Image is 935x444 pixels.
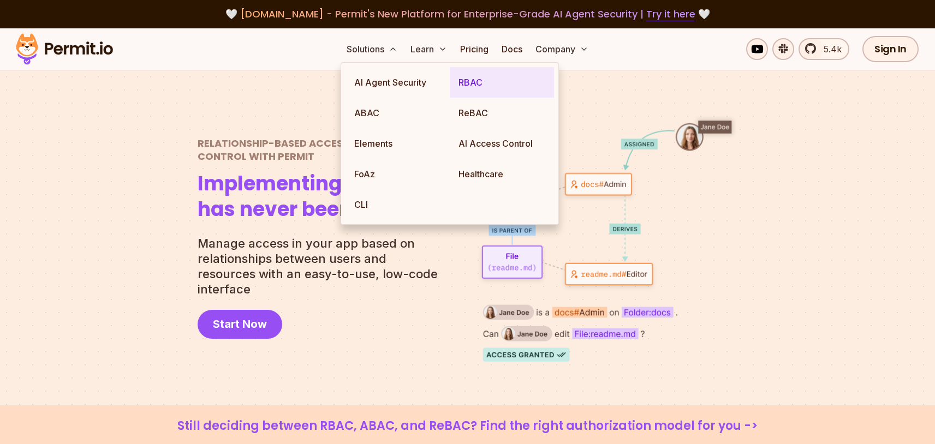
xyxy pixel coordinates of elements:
[346,189,450,220] a: CLI
[198,171,419,223] h1: has never been easier
[817,43,842,56] span: 5.4k
[198,310,282,339] a: Start Now
[11,31,118,68] img: Permit logo
[646,7,695,21] a: Try it here
[456,38,493,60] a: Pricing
[198,137,419,149] span: Relationship-Based Access
[198,236,446,297] p: Manage access in your app based on relationships between users and resources with an easy-to-use,...
[26,418,909,434] a: Still deciding between RBAC, ABAC, and ReBAC? Find the right authorization model for you ->
[497,38,527,60] a: Docs
[240,7,695,21] span: [DOMAIN_NAME] - Permit's New Platform for Enterprise-Grade AI Agent Security |
[450,128,554,159] a: AI Access Control
[346,159,450,189] a: FoAz
[346,67,450,98] a: AI Agent Security
[346,128,450,159] a: Elements
[450,67,554,98] a: RBAC
[213,316,267,332] span: Start Now
[799,38,849,60] a: 5.4k
[450,98,554,128] a: ReBAC
[198,137,419,163] h2: Control with Permit
[26,7,909,22] div: 🤍 🤍
[346,98,450,128] a: ABAC
[406,38,451,60] button: Learn
[531,38,593,60] button: Company
[342,38,402,60] button: Solutions
[862,36,919,62] a: Sign In
[198,171,419,197] span: Implementing ReBAC
[450,159,554,189] a: Healthcare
